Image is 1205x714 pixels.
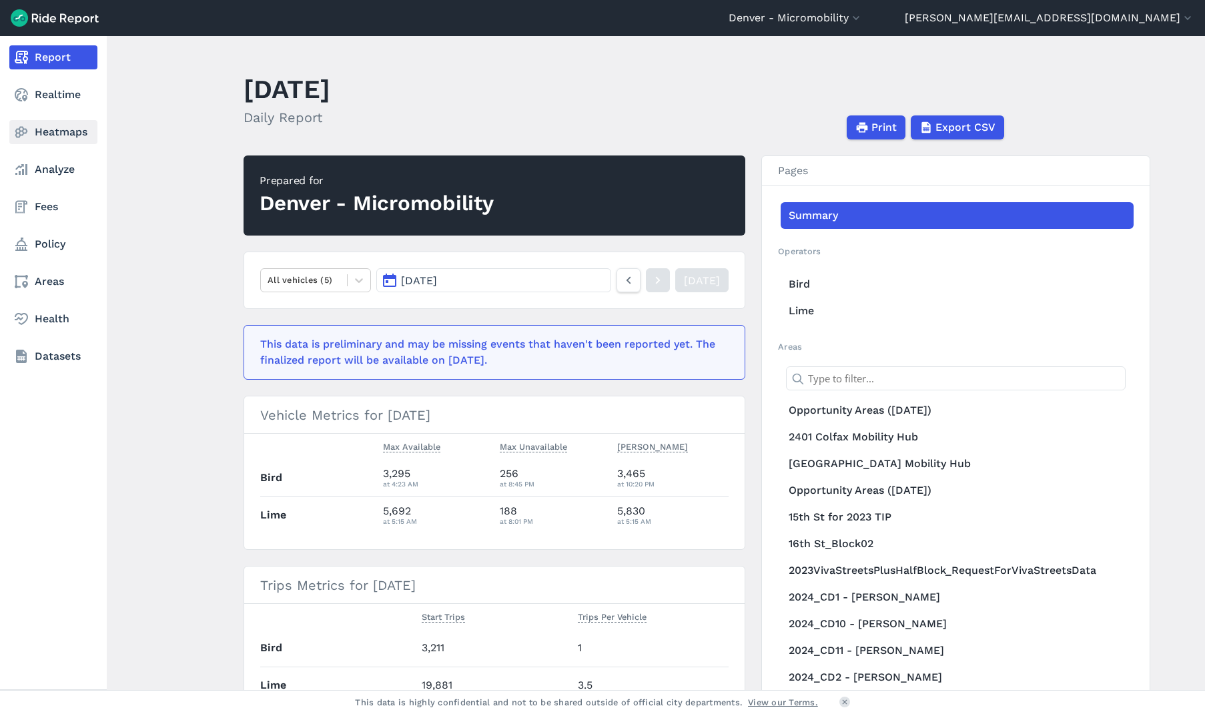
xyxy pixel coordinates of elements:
div: 3,465 [617,466,729,490]
a: 2024_CD2 - [PERSON_NAME] [781,664,1134,691]
span: [DATE] [401,274,437,287]
span: Max Available [383,439,440,452]
a: Heatmaps [9,120,97,144]
a: 2024_CD10 - [PERSON_NAME] [781,611,1134,637]
a: Lime [781,298,1134,324]
a: Realtime [9,83,97,107]
div: 256 [500,466,607,490]
button: [DATE] [376,268,611,292]
button: [PERSON_NAME] [617,439,688,455]
h3: Trips Metrics for [DATE] [244,567,745,604]
a: 2401 Colfax Mobility Hub [781,424,1134,450]
a: Report [9,45,97,69]
button: Max Available [383,439,440,455]
a: 2024_CD11 - [PERSON_NAME] [781,637,1134,664]
button: Export CSV [911,115,1004,139]
th: Lime [260,496,378,533]
button: Denver - Micromobility [729,10,863,26]
th: Bird [260,630,416,667]
div: Prepared for [260,173,494,189]
span: [PERSON_NAME] [617,439,688,452]
h2: Operators [778,245,1134,258]
h3: Vehicle Metrics for [DATE] [244,396,745,434]
span: Print [871,119,897,135]
button: Trips Per Vehicle [578,609,647,625]
div: at 5:15 AM [617,515,729,527]
a: 15th St for 2023 TIP [781,504,1134,530]
span: Trips Per Vehicle [578,609,647,623]
a: View our Terms. [748,696,818,709]
a: Bird [781,271,1134,298]
a: Summary [781,202,1134,229]
a: 16th St_Block02 [781,530,1134,557]
span: Max Unavailable [500,439,567,452]
div: at 4:23 AM [383,478,490,490]
div: at 8:45 PM [500,478,607,490]
a: 2023VivaStreetsPlusHalfBlock_RequestForVivaStreetsData [781,557,1134,584]
button: [PERSON_NAME][EMAIL_ADDRESS][DOMAIN_NAME] [905,10,1194,26]
span: Start Trips [422,609,465,623]
td: 1 [572,630,729,667]
div: 5,830 [617,503,729,527]
div: Denver - Micromobility [260,189,494,218]
a: Datasets [9,344,97,368]
a: Areas [9,270,97,294]
button: Start Trips [422,609,465,625]
td: 19,881 [416,667,572,703]
button: Print [847,115,905,139]
a: Opportunity Areas ([DATE]) [781,397,1134,424]
h2: Areas [778,340,1134,353]
td: 3,211 [416,630,572,667]
a: [GEOGRAPHIC_DATA] Mobility Hub [781,450,1134,477]
div: at 5:15 AM [383,515,490,527]
a: [DATE] [675,268,729,292]
div: at 10:20 PM [617,478,729,490]
a: Analyze [9,157,97,182]
a: Policy [9,232,97,256]
div: This data is preliminary and may be missing events that haven't been reported yet. The finalized ... [260,336,721,368]
div: 188 [500,503,607,527]
a: 2024_CD1 - [PERSON_NAME] [781,584,1134,611]
div: at 8:01 PM [500,515,607,527]
h1: [DATE] [244,71,330,107]
div: 5,692 [383,503,490,527]
input: Type to filter... [786,366,1126,390]
a: Health [9,307,97,331]
a: Fees [9,195,97,219]
h3: Pages [762,156,1150,186]
a: Opportunity Areas ([DATE]) [781,477,1134,504]
span: Export CSV [935,119,995,135]
button: Max Unavailable [500,439,567,455]
td: 3.5 [572,667,729,703]
h2: Daily Report [244,107,330,127]
img: Ride Report [11,9,99,27]
div: 3,295 [383,466,490,490]
th: Lime [260,667,416,703]
th: Bird [260,460,378,496]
